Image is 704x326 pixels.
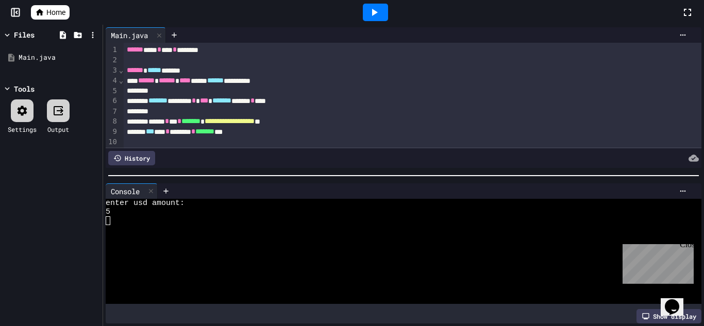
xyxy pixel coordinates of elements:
span: Home [46,7,65,18]
div: 7 [106,107,119,117]
div: 6 [106,96,119,106]
iframe: chat widget [618,240,694,284]
div: 9 [106,127,119,137]
div: Main.java [19,53,99,63]
div: 4 [106,76,119,86]
div: Console [106,183,158,199]
div: 2 [106,55,119,65]
div: 11 [106,147,119,158]
a: Home [31,5,70,20]
div: 1 [106,45,119,55]
div: History [108,151,155,165]
div: Output [47,125,69,134]
div: 3 [106,65,119,76]
iframe: chat widget [661,285,694,316]
div: 8 [106,116,119,127]
span: Fold line [119,66,124,74]
div: Main.java [106,30,153,41]
div: Console [106,186,145,197]
div: Tools [14,83,35,94]
div: Settings [8,125,37,134]
div: Show display [636,309,701,323]
div: Files [14,29,35,40]
div: 5 [106,86,119,96]
span: Fold line [119,76,124,84]
span: enter usd amount: [106,199,185,208]
div: 10 [106,137,119,147]
div: Main.java [106,27,166,43]
span: 5 [106,208,110,216]
div: Chat with us now!Close [4,4,71,65]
